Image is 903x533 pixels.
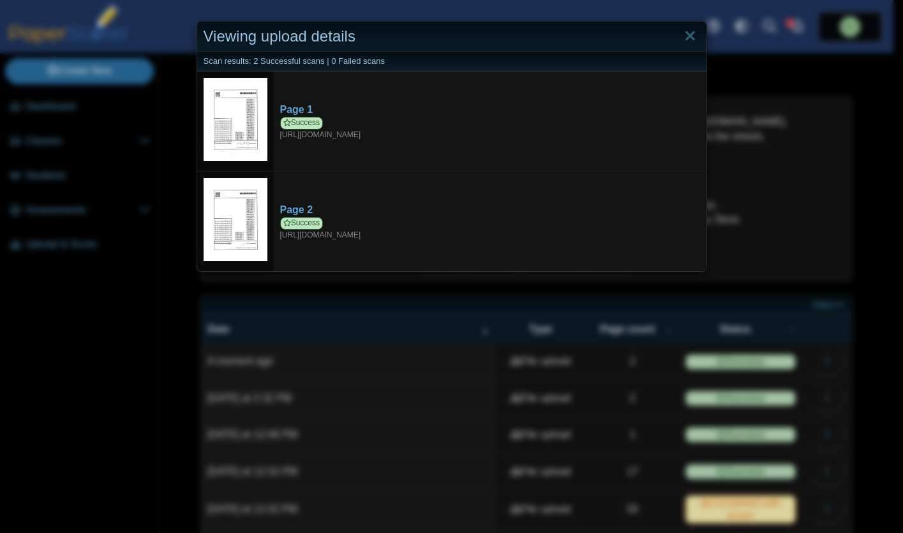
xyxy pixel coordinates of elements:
[197,22,706,52] div: Viewing upload details
[204,178,267,261] img: 3209009_OCTOBER_13_2025T17_39_14_105000000.jpeg
[280,103,700,117] div: Page 1
[274,197,706,246] a: Page 2 Success [URL][DOMAIN_NAME]
[197,52,706,71] div: Scan results: 2 Successful scans | 0 Failed scans
[280,217,700,240] div: [URL][DOMAIN_NAME]
[204,78,267,161] img: 3209008_OCTOBER_13_2025T17_38_54_908000000.jpeg
[680,26,700,47] a: Close
[280,117,324,129] span: Success
[274,96,706,146] a: Page 1 Success [URL][DOMAIN_NAME]
[280,203,700,217] div: Page 2
[280,217,324,229] span: Success
[280,117,700,140] div: [URL][DOMAIN_NAME]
